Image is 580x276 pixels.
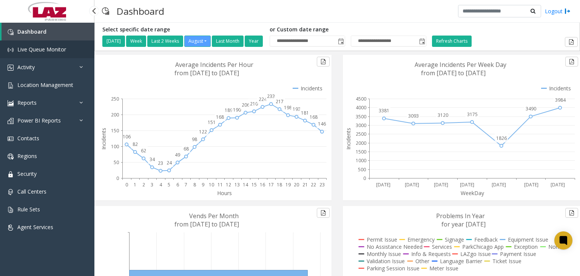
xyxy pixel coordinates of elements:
[159,181,162,188] text: 4
[565,7,571,15] img: logout
[260,181,265,188] text: 16
[358,166,366,173] text: 500
[496,135,507,141] text: 1826
[270,26,426,33] h5: or Custom date range
[174,69,239,77] text: from [DATE] to [DATE]
[345,128,352,150] text: Incidents
[565,37,578,47] button: Export to pdf
[460,181,474,188] text: [DATE]
[242,102,250,108] text: 206
[17,223,53,231] span: Agent Services
[336,36,345,47] span: Toggle popup
[311,181,316,188] text: 22
[492,181,506,188] text: [DATE]
[301,110,309,116] text: 181
[202,181,204,188] text: 9
[2,23,94,40] a: Dashboard
[408,113,419,119] text: 3093
[376,181,390,188] text: [DATE]
[189,212,239,220] text: Vends Per Month
[318,121,326,127] text: 146
[111,96,119,102] text: 250
[158,160,163,166] text: 23
[225,107,233,113] text: 189
[438,112,448,118] text: 3120
[310,114,318,120] text: 168
[17,117,61,124] span: Power BI Reports
[432,36,472,47] button: Refresh Charts
[147,36,183,47] button: Last 2 Weeks
[276,98,284,105] text: 217
[8,189,14,195] img: 'icon'
[441,220,486,228] text: for year [DATE]
[243,181,248,188] text: 14
[234,181,240,188] text: 13
[8,100,14,106] img: 'icon'
[134,181,136,188] text: 1
[363,175,366,181] text: 0
[209,181,214,188] text: 10
[8,225,14,231] img: 'icon'
[565,208,578,218] button: Export to pdf
[356,157,366,164] text: 1000
[174,220,239,228] text: from [DATE] to [DATE]
[356,113,366,120] text: 3500
[250,101,258,107] text: 210
[415,60,506,69] text: Average Incidents Per Week Day
[356,131,366,137] text: 2500
[17,64,35,71] span: Activity
[111,143,119,150] text: 100
[123,133,131,140] text: 106
[8,136,14,142] img: 'icon'
[17,99,37,106] span: Reports
[421,69,486,77] text: from [DATE] to [DATE]
[251,181,257,188] text: 15
[8,207,14,213] img: 'icon'
[150,156,155,163] text: 34
[184,36,211,47] button: August
[216,114,224,120] text: 168
[199,129,207,135] text: 122
[436,212,485,220] text: Problems In Year
[17,188,46,195] span: Call Centers
[434,181,448,188] text: [DATE]
[319,181,325,188] text: 23
[302,181,308,188] text: 21
[294,181,299,188] text: 20
[551,181,565,188] text: [DATE]
[125,181,128,188] text: 0
[8,65,14,71] img: 'icon'
[259,96,267,102] text: 224
[167,160,172,166] text: 24
[175,60,253,69] text: Average Incidents Per Hour
[102,36,125,47] button: [DATE]
[277,181,282,188] text: 18
[317,208,330,218] button: Export to pdf
[565,57,578,67] button: Export to pdf
[524,181,538,188] text: [DATE]
[184,146,189,152] text: 68
[17,152,37,160] span: Regions
[8,171,14,177] img: 'icon'
[17,28,46,35] span: Dashboard
[116,175,119,181] text: 0
[102,26,264,33] h5: Select specific date range
[293,106,301,112] text: 193
[102,2,109,20] img: pageIcon
[8,154,14,160] img: 'icon'
[192,136,197,143] text: 98
[379,107,389,114] text: 3381
[176,181,179,188] text: 6
[267,93,275,99] text: 233
[111,112,119,118] text: 200
[17,81,73,88] span: Location Management
[141,147,146,154] text: 62
[185,181,187,188] text: 7
[217,181,223,188] text: 11
[245,36,263,47] button: Year
[356,96,366,102] text: 4500
[8,82,14,88] img: 'icon'
[113,2,168,20] h3: Dashboard
[212,36,244,47] button: Last Month
[114,159,119,166] text: 50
